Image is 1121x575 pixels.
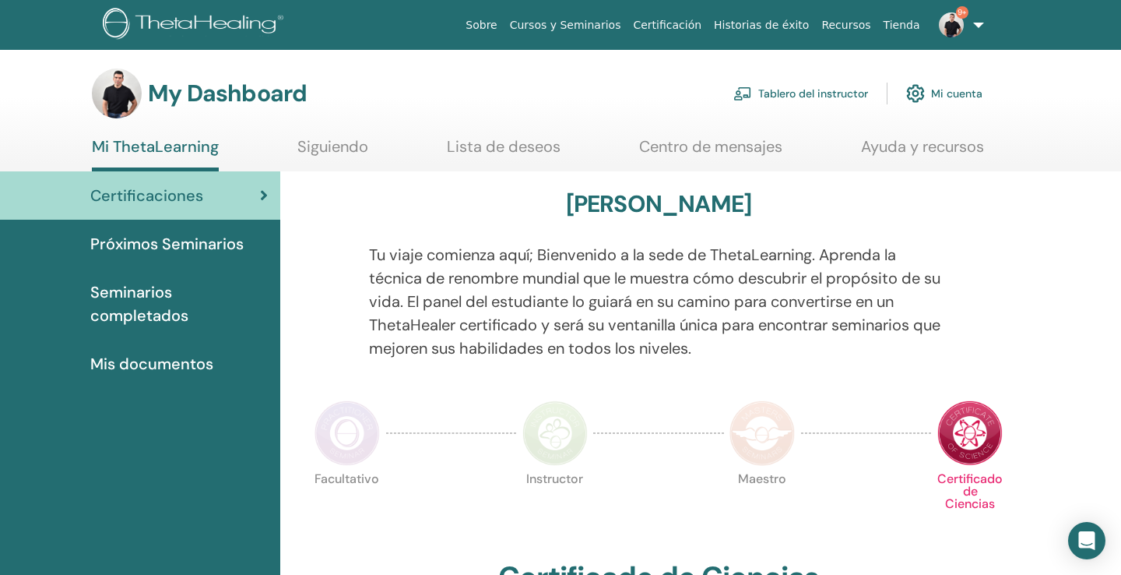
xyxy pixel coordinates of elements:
h3: [PERSON_NAME] [566,190,752,218]
span: Próximos Seminarios [90,232,244,256]
a: Tablero del instructor [733,76,868,111]
img: default.jpg [939,12,964,37]
p: Tu viaje comienza aquí; Bienvenido a la sede de ThetaLearning. Aprenda la técnica de renombre mun... [369,243,949,360]
a: Lista de deseos [447,137,560,168]
a: Siguiendo [297,137,368,168]
span: Mis documentos [90,352,213,376]
a: Historias de éxito [708,11,815,40]
img: chalkboard-teacher.svg [733,86,752,101]
a: Tienda [877,11,926,40]
img: Master [729,400,795,466]
img: Practitioner [315,400,380,466]
h3: My Dashboard [148,79,307,108]
a: Certificación [627,11,708,40]
a: Ayuda y recursos [861,137,984,168]
p: Certificado de Ciencias [937,473,1003,538]
a: Cursos y Seminarios [504,11,627,40]
span: Seminarios completados [90,280,268,327]
img: cog.svg [906,80,925,107]
a: Sobre [459,11,503,40]
p: Facultativo [315,473,380,538]
p: Maestro [729,473,795,538]
img: logo.png [103,8,289,43]
img: Certificate of Science [937,400,1003,466]
p: Instructor [522,473,588,538]
a: Mi cuenta [906,76,982,111]
a: Mi ThetaLearning [92,137,219,171]
div: Open Intercom Messenger [1068,522,1105,559]
span: 9+ [956,6,968,19]
a: Recursos [815,11,877,40]
span: Certificaciones [90,184,203,207]
a: Centro de mensajes [639,137,782,168]
img: default.jpg [92,69,142,118]
img: Instructor [522,400,588,466]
